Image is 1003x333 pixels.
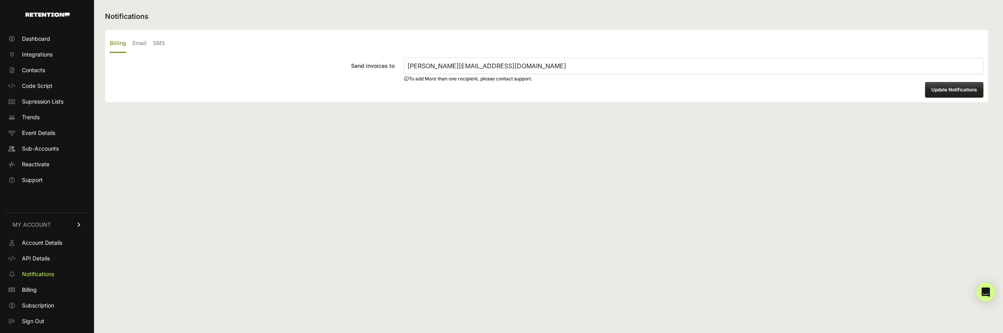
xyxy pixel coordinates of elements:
[5,252,89,265] a: API Details
[22,98,63,106] span: Supression Lists
[5,95,89,108] a: Supression Lists
[5,237,89,249] a: Account Details
[5,268,89,280] a: Notifications
[5,174,89,186] a: Support
[5,299,89,312] a: Subscription
[5,284,89,296] a: Billing
[22,286,37,294] span: Billing
[22,176,43,184] span: Support
[5,127,89,139] a: Event Details
[22,129,55,137] span: Event Details
[22,239,62,247] span: Account Details
[110,62,395,70] div: Send invoices to
[153,35,165,53] label: SMS
[5,80,89,92] a: Code Script
[976,283,995,302] div: Open Intercom Messenger
[22,302,54,309] span: Subscription
[22,51,53,58] span: Integrations
[105,11,988,22] h2: Notifications
[22,35,50,43] span: Dashboard
[404,76,983,82] div: To add More than one recipient, please contact support.
[925,82,983,98] button: Update Notifications
[22,82,53,90] span: Code Script
[5,158,89,171] a: Reactivate
[5,142,89,155] a: Sub-Accounts
[22,317,44,325] span: Sign Out
[5,213,89,237] a: MY ACCOUNT
[22,66,45,74] span: Contacts
[25,13,70,17] img: Retention.com
[22,145,59,153] span: Sub-Accounts
[22,270,54,278] span: Notifications
[13,221,51,229] span: MY ACCOUNT
[132,35,147,53] label: Email
[5,48,89,61] a: Integrations
[5,33,89,45] a: Dashboard
[22,160,49,168] span: Reactivate
[22,113,40,121] span: Trends
[404,58,983,74] input: Send invoices to
[5,315,89,328] a: Sign Out
[5,111,89,124] a: Trends
[22,255,50,262] span: API Details
[110,35,126,53] label: Billing
[5,64,89,76] a: Contacts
